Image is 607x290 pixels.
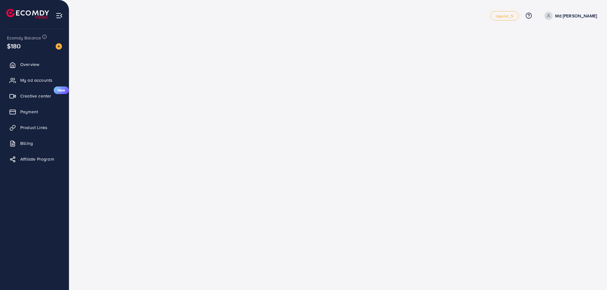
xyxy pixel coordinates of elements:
[5,105,64,118] a: Payment
[7,41,21,50] span: $180
[496,14,513,18] span: regular_5
[5,90,64,102] a: Creative centerNew
[20,140,33,146] span: Billing
[20,124,47,131] span: Product Links
[56,12,63,19] img: menu
[5,137,64,150] a: Billing
[20,109,38,115] span: Payment
[5,58,64,71] a: Overview
[5,153,64,165] a: Affiliate Program
[6,9,49,19] img: logo
[54,86,69,94] span: New
[20,77,52,83] span: My ad accounts
[5,121,64,134] a: Product Links
[7,35,41,41] span: Ecomdy Balance
[20,93,51,99] span: Creative center
[5,74,64,86] a: My ad accounts
[555,12,597,20] p: Md [PERSON_NAME]
[20,61,39,68] span: Overview
[20,156,54,162] span: Affiliate Program
[542,12,597,20] a: Md [PERSON_NAME]
[490,11,519,21] a: regular_5
[56,43,62,50] img: image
